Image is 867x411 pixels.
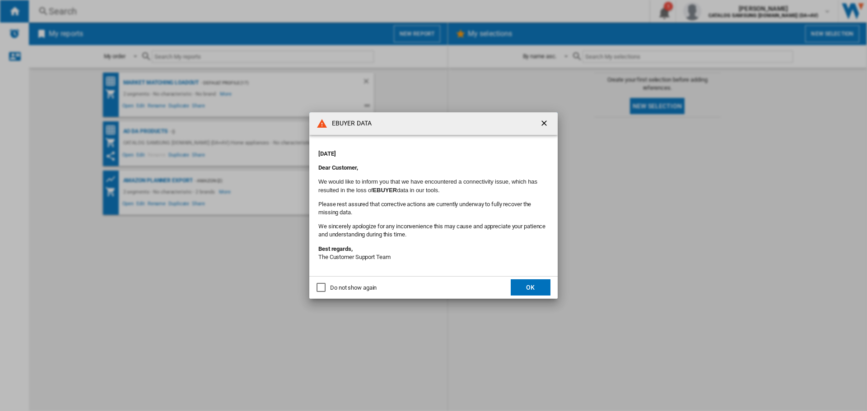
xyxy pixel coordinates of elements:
p: Please rest assured that corrective actions are currently underway to fully recover the missing d... [318,200,549,217]
font: data in our tools. [397,187,439,194]
strong: Best regards, [318,245,353,252]
ng-md-icon: getI18NText('BUTTONS.CLOSE_DIALOG') [540,119,550,129]
strong: [DATE] [318,150,336,157]
b: EBUYER [373,187,397,194]
font: We would like to inform you that we have encountered a connectivity issue, which has resulted in ... [318,178,537,193]
div: Do not show again [330,284,377,292]
md-dialog: EBUYER DATA ... [309,112,558,299]
p: The Customer Support Team [318,245,549,261]
h4: EBUYER DATA [327,119,372,128]
strong: Dear Customer, [318,164,358,171]
p: We sincerely apologize for any inconvenience this may cause and appreciate your patience and unde... [318,222,549,239]
button: getI18NText('BUTTONS.CLOSE_DIALOG') [536,115,554,133]
button: OK [511,279,550,296]
md-checkbox: Do not show again [317,283,377,292]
